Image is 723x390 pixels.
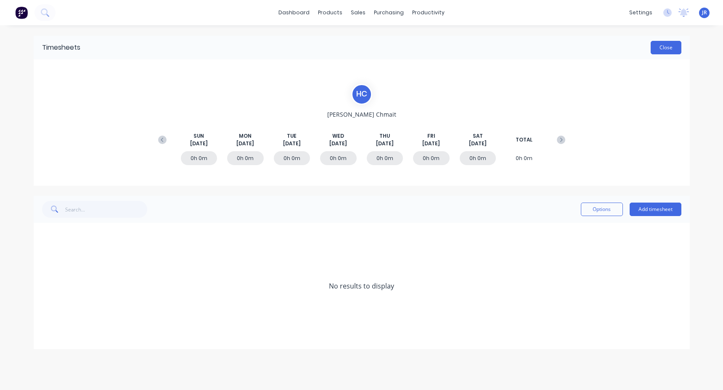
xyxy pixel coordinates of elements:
span: [DATE] [469,140,487,147]
div: 0h 0m [274,151,310,165]
div: H C [351,84,372,105]
div: No results to display [34,223,690,349]
div: Timesheets [42,43,80,53]
div: 0h 0m [181,151,217,165]
div: 0h 0m [460,151,496,165]
div: purchasing [370,6,408,19]
span: [DATE] [236,140,254,147]
a: dashboard [274,6,314,19]
button: Add timesheet [630,203,681,216]
div: 0h 0m [413,151,450,165]
button: Options [581,203,623,216]
span: [PERSON_NAME] Chmait [327,110,396,119]
span: TOTAL [516,136,532,144]
span: SAT [473,132,483,140]
img: Factory [15,6,28,19]
span: [DATE] [283,140,301,147]
span: [DATE] [422,140,440,147]
div: 0h 0m [367,151,403,165]
div: 0h 0m [320,151,357,165]
span: THU [379,132,390,140]
div: 0h 0m [227,151,264,165]
div: productivity [408,6,449,19]
div: products [314,6,347,19]
button: Close [651,41,681,54]
span: WED [332,132,344,140]
div: settings [625,6,657,19]
span: TUE [287,132,297,140]
span: MON [239,132,252,140]
span: [DATE] [376,140,394,147]
div: 0h 0m [506,151,543,165]
span: [DATE] [190,140,208,147]
span: JR [702,9,707,16]
input: Search... [65,201,147,218]
span: FRI [427,132,435,140]
span: SUN [193,132,204,140]
div: sales [347,6,370,19]
span: [DATE] [329,140,347,147]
